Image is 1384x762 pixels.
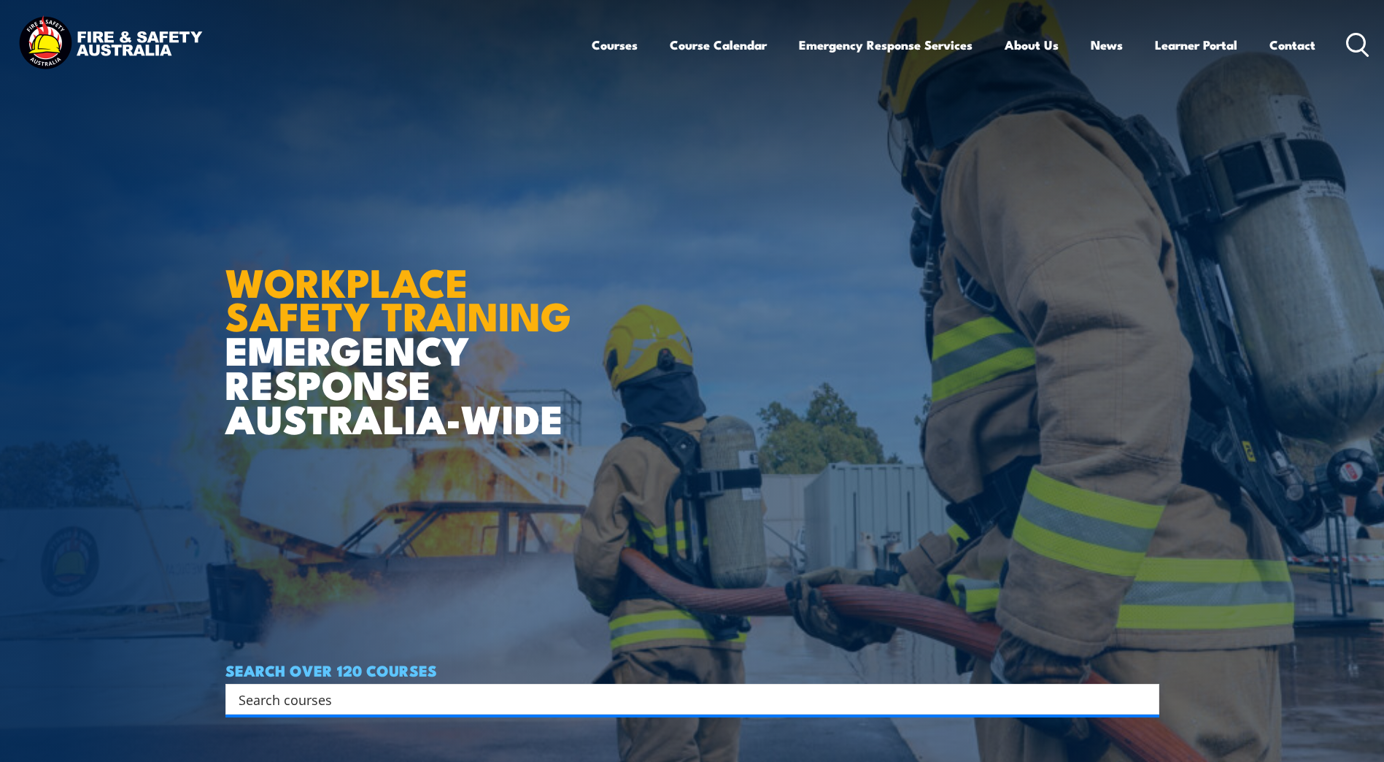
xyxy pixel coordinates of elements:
[225,662,1159,678] h4: SEARCH OVER 120 COURSES
[239,688,1127,710] input: Search input
[1005,26,1059,64] a: About Us
[670,26,767,64] a: Course Calendar
[1134,689,1154,709] button: Search magnifier button
[1269,26,1315,64] a: Contact
[225,228,582,435] h1: EMERGENCY RESPONSE AUSTRALIA-WIDE
[241,689,1130,709] form: Search form
[799,26,973,64] a: Emergency Response Services
[592,26,638,64] a: Courses
[1091,26,1123,64] a: News
[225,250,571,345] strong: WORKPLACE SAFETY TRAINING
[1155,26,1237,64] a: Learner Portal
